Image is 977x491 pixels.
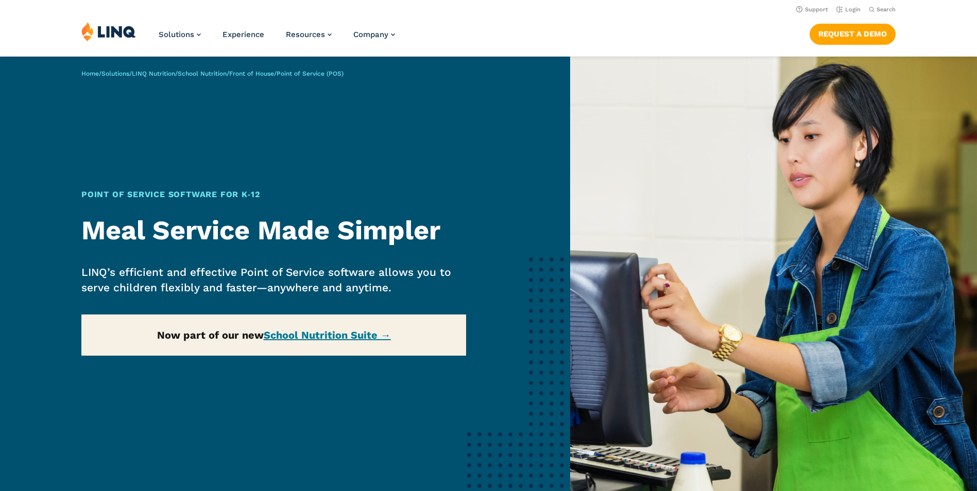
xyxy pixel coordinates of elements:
[132,70,175,77] a: LINQ Nutrition
[81,70,344,77] span: / / / / /
[353,30,395,39] a: Company
[81,70,99,77] a: Home
[101,70,129,77] a: Solutions
[81,22,136,41] img: LINQ | K‑12 Software
[157,329,391,341] strong: Now part of our new
[178,70,227,77] a: School Nutrition
[159,30,194,39] span: Solutions
[81,188,466,201] h1: Point of Service Software for K‑12
[81,265,466,295] p: LINQ’s efficient and effective Point of Service software allows you to serve children flexibly an...
[277,70,344,77] span: Point of Service (POS)
[877,6,896,13] span: Search
[229,70,274,77] a: Front of House
[159,22,395,56] nav: Primary Navigation
[810,22,896,44] nav: Button Navigation
[869,6,896,13] button: Open Search Bar
[353,30,388,39] span: Company
[264,329,391,341] a: School Nutrition Suite →
[836,6,861,13] a: Login
[286,30,332,39] a: Resources
[81,215,440,246] strong: Meal Service Made Simpler
[810,24,896,44] a: Request a Demo
[286,30,325,39] span: Resources
[159,30,201,39] a: Solutions
[222,30,264,39] a: Experience
[796,6,828,13] a: Support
